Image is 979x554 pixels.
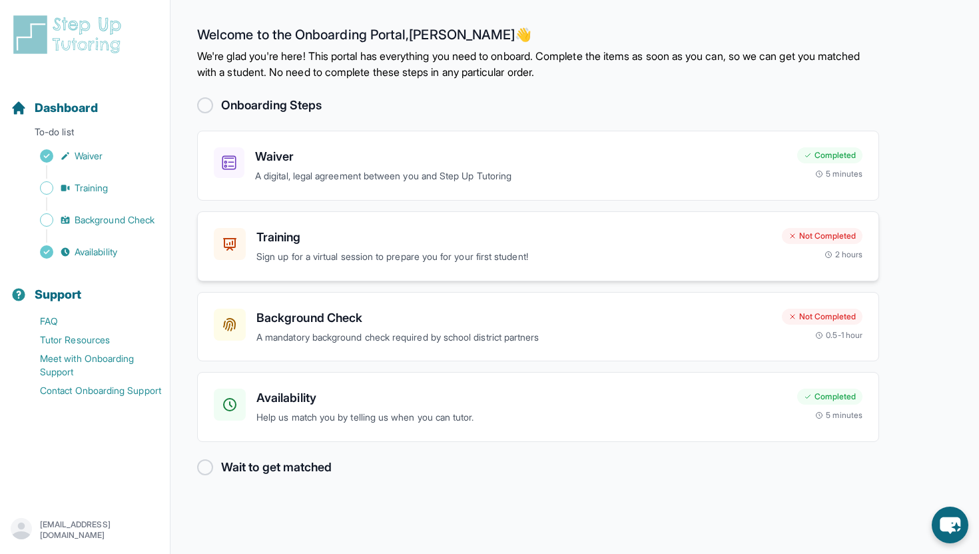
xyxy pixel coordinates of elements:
[255,147,787,166] h3: Waiver
[197,372,879,442] a: AvailabilityHelp us match you by telling us when you can tutor.Completed5 minutes
[797,389,862,405] div: Completed
[5,125,164,144] p: To-do list
[11,13,129,56] img: logo
[11,243,170,261] a: Availability
[256,228,771,247] h3: Training
[824,249,863,260] div: 2 hours
[11,147,170,165] a: Waiver
[11,331,170,349] a: Tutor Resources
[11,312,170,331] a: FAQ
[197,292,879,362] a: Background CheckA mandatory background check required by school district partnersNot Completed0.5...
[256,249,771,265] p: Sign up for a virtual session to prepare you for your first student!
[5,77,164,123] button: Dashboard
[815,169,862,179] div: 5 minutes
[11,99,98,117] a: Dashboard
[797,147,862,163] div: Completed
[255,169,787,184] p: A digital, legal agreement between you and Step Up Tutoring
[35,285,82,304] span: Support
[75,149,103,163] span: Waiver
[197,131,879,201] a: WaiverA digital, legal agreement between you and Step Up TutoringCompleted5 minutes
[11,211,170,229] a: Background Check
[11,518,159,542] button: [EMAIL_ADDRESS][DOMAIN_NAME]
[815,330,862,341] div: 0.5-1 hour
[11,179,170,197] a: Training
[5,264,164,309] button: Support
[75,245,117,259] span: Availability
[40,519,159,541] p: [EMAIL_ADDRESS][DOMAIN_NAME]
[221,96,322,115] h2: Onboarding Steps
[75,213,155,227] span: Background Check
[256,309,771,327] h3: Background Check
[75,181,109,195] span: Training
[197,27,879,48] h2: Welcome to the Onboarding Portal, [PERSON_NAME] 👋
[815,410,862,421] div: 5 minutes
[782,309,862,325] div: Not Completed
[197,211,879,281] a: TrainingSign up for a virtual session to prepare you for your first student!Not Completed2 hours
[35,99,98,117] span: Dashboard
[782,228,862,244] div: Not Completed
[221,458,332,477] h2: Wait to get matched
[11,349,170,381] a: Meet with Onboarding Support
[11,381,170,400] a: Contact Onboarding Support
[256,389,787,407] h3: Availability
[932,507,968,543] button: chat-button
[256,330,771,345] p: A mandatory background check required by school district partners
[256,410,787,425] p: Help us match you by telling us when you can tutor.
[197,48,879,80] p: We're glad you're here! This portal has everything you need to onboard. Complete the items as soo...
